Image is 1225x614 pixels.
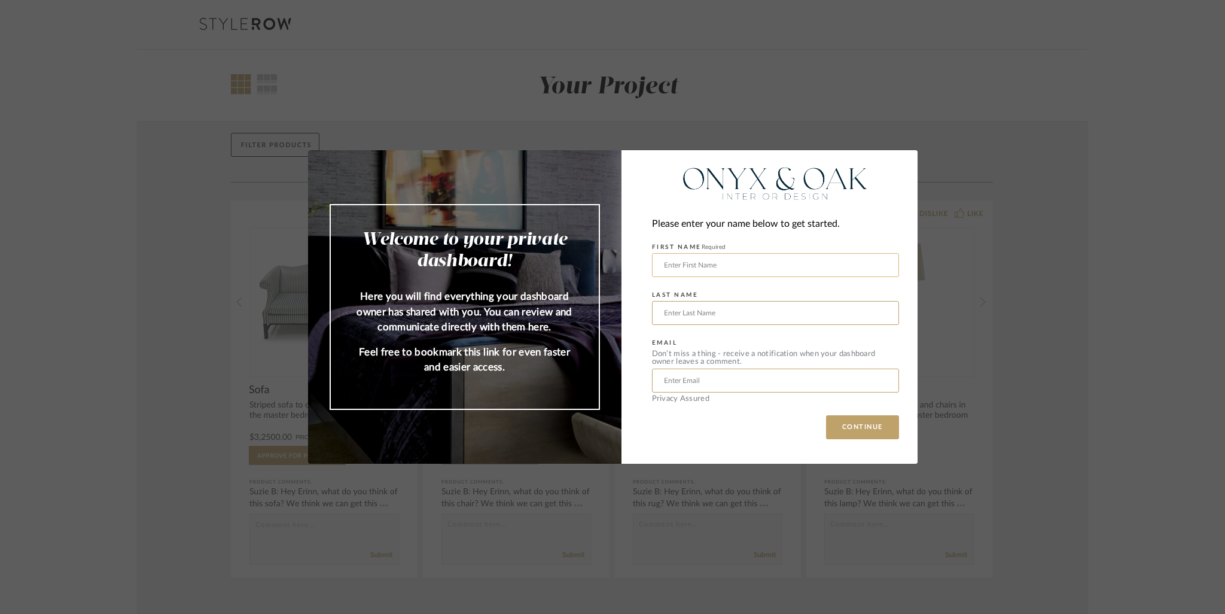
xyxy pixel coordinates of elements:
input: Enter Email [652,369,899,393]
button: CONTINUE [826,415,899,439]
label: EMAIL [652,339,678,346]
label: LAST NAME [652,291,699,299]
span: Required [702,244,726,250]
input: Enter Last Name [652,301,899,325]
input: Enter First Name [652,253,899,277]
div: Don’t miss a thing - receive a notification when your dashboard owner leaves a comment. [652,350,899,366]
div: Please enter your name below to get started. [652,216,899,232]
h2: Welcome to your private dashboard! [355,229,575,272]
p: Feel free to bookmark this link for even faster and easier access. [355,345,575,375]
div: Privacy Assured [652,395,899,403]
label: FIRST NAME [652,244,726,251]
p: Here you will find everything your dashboard owner has shared with you. You can review and commun... [355,289,575,335]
